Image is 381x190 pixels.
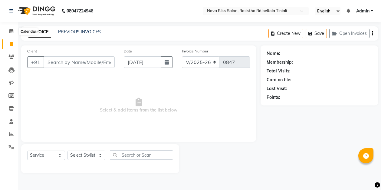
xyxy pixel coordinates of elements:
img: logo [15,2,57,19]
b: 08047224946 [67,2,93,19]
span: Admin [356,8,370,14]
button: Open Invoices [329,29,370,38]
div: Total Visits: [267,68,291,74]
div: Calendar [19,28,38,35]
div: Last Visit: [267,85,287,92]
label: Invoice Number [182,48,208,54]
input: Search by Name/Mobile/Email/Code [44,56,115,68]
label: Client [27,48,37,54]
div: Card on file: [267,77,291,83]
button: +91 [27,56,44,68]
a: PREVIOUS INVOICES [58,29,101,35]
button: Create New [268,29,303,38]
input: Search or Scan [110,150,173,160]
label: Date [124,48,132,54]
span: Select & add items from the list below [27,75,250,136]
div: Name: [267,50,280,57]
div: Points: [267,94,280,101]
div: Membership: [267,59,293,65]
button: Save [306,29,327,38]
